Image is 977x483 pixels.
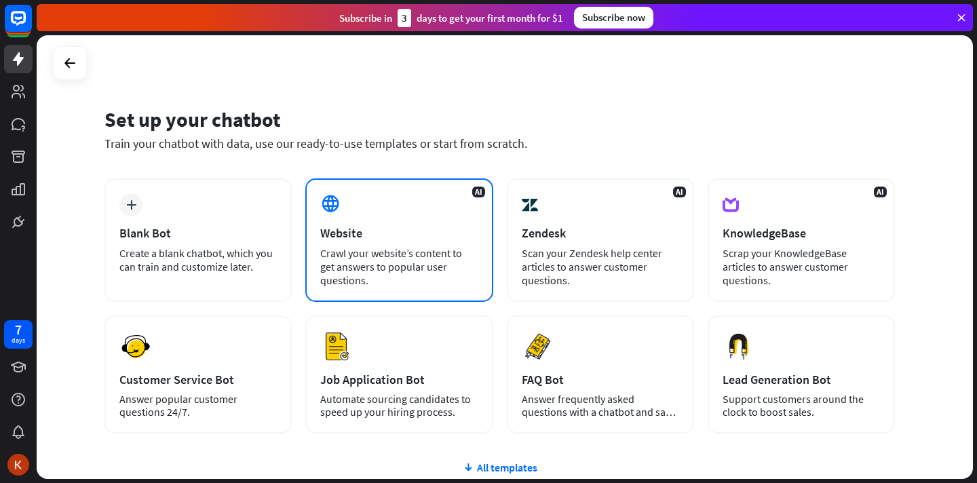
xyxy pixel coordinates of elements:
[4,320,33,349] a: 7 days
[320,393,478,419] div: Automate sourcing candidates to speed up your hiring process.
[472,187,485,197] span: AI
[574,7,653,28] div: Subscribe now
[320,246,478,287] div: Crawl your website’s content to get answers to popular user questions.
[104,461,895,474] div: All templates
[723,246,880,287] div: Scrap your KnowledgeBase articles to answer customer questions.
[119,372,277,387] div: Customer Service Bot
[15,324,22,336] div: 7
[723,393,880,419] div: Support customers around the clock to boost sales.
[723,225,880,241] div: KnowledgeBase
[104,107,895,132] div: Set up your chatbot
[522,372,679,387] div: FAQ Bot
[398,9,411,27] div: 3
[119,393,277,419] div: Answer popular customer questions 24/7.
[673,187,686,197] span: AI
[320,372,478,387] div: Job Application Bot
[126,200,136,210] i: plus
[522,246,679,287] div: Scan your Zendesk help center articles to answer customer questions.
[874,187,887,197] span: AI
[320,225,478,241] div: Website
[522,393,679,419] div: Answer frequently asked questions with a chatbot and save your time.
[119,225,277,241] div: Blank Bot
[119,246,277,273] div: Create a blank chatbot, which you can train and customize later.
[11,5,52,46] button: Open LiveChat chat widget
[522,225,679,241] div: Zendesk
[104,136,895,151] div: Train your chatbot with data, use our ready-to-use templates or start from scratch.
[339,9,563,27] div: Subscribe in days to get your first month for $1
[723,372,880,387] div: Lead Generation Bot
[12,336,25,345] div: days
